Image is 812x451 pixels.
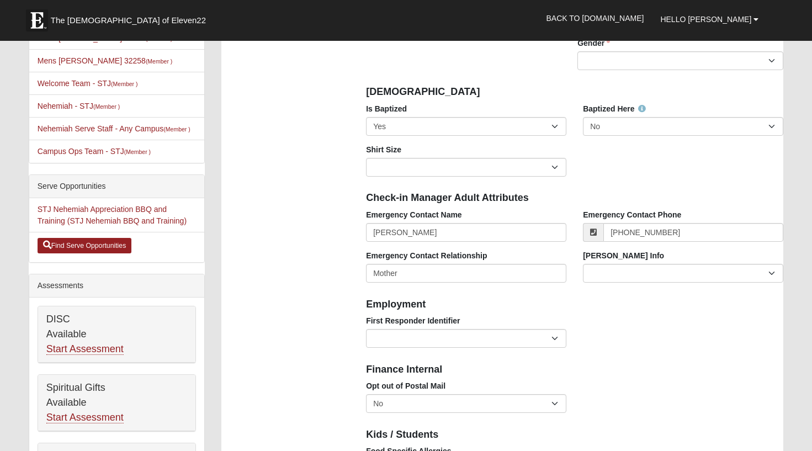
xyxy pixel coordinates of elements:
small: (Member ) [93,103,120,110]
a: Find Serve Opportunities [38,238,132,253]
span: Hello [PERSON_NAME] [660,15,751,24]
a: Campus Ops Team - STJ(Member ) [38,147,151,156]
a: Mens [PERSON_NAME] 32258(Member ) [38,56,173,65]
h4: [DEMOGRAPHIC_DATA] [366,86,783,98]
label: Emergency Contact Phone [583,209,681,220]
label: First Responder Identifier [366,315,460,326]
label: Emergency Contact Relationship [366,250,487,261]
div: Spiritual Gifts Available [38,375,195,431]
a: Nehemiah - STJ(Member ) [38,102,120,110]
div: DISC Available [38,306,195,363]
label: [PERSON_NAME] Info [583,250,664,261]
a: Start Assessment [46,343,124,355]
a: Hello [PERSON_NAME] [652,6,767,33]
a: The [DEMOGRAPHIC_DATA] of Eleven22 [20,4,241,31]
small: (Member ) [111,81,137,87]
div: Assessments [29,274,204,298]
span: The [DEMOGRAPHIC_DATA] of Eleven22 [51,15,206,26]
small: (Member ) [146,58,172,65]
a: Back to [DOMAIN_NAME] [538,4,652,32]
img: Eleven22 logo [26,9,48,31]
a: Nehemiah Serve Staff - Any Campus(Member ) [38,124,190,133]
div: Serve Opportunities [29,175,204,198]
label: Shirt Size [366,144,401,155]
label: Gender [577,38,610,49]
label: Emergency Contact Name [366,209,462,220]
label: Is Baptized [366,103,407,114]
a: Welcome Team - STJ(Member ) [38,79,138,88]
small: (Member ) [163,126,190,132]
label: Baptized Here [583,103,645,114]
small: (Member ) [124,148,151,155]
a: Start Assessment [46,412,124,423]
h4: Finance Internal [366,364,783,376]
a: STJ Nehemiah Appreciation BBQ and Training (STJ Nehemiah BBQ and Training) [38,205,187,225]
h4: Employment [366,299,783,311]
h4: Kids / Students [366,429,783,441]
label: Opt out of Postal Mail [366,380,445,391]
h4: Check-in Manager Adult Attributes [366,192,783,204]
